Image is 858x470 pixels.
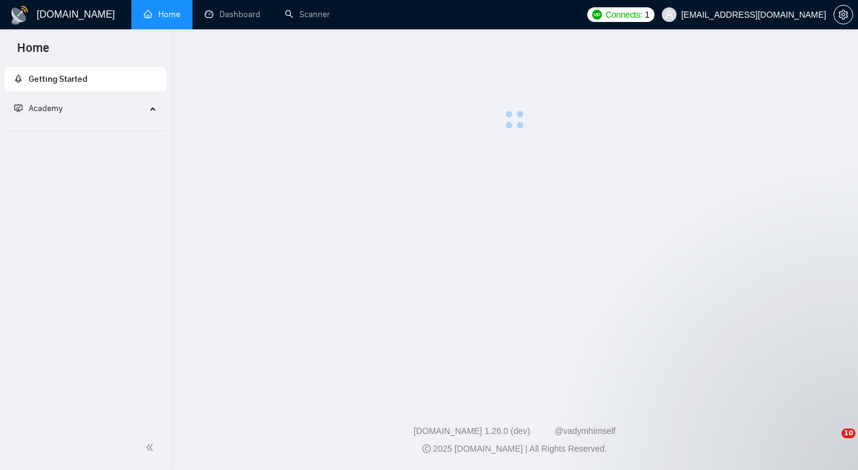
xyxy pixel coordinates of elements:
img: upwork-logo.png [592,10,602,20]
a: [DOMAIN_NAME] 1.26.0 (dev) [414,426,530,436]
span: double-left [145,441,158,454]
span: Getting Started [29,74,87,84]
a: @vadymhimself [554,426,615,436]
img: logo [10,5,29,25]
button: setting [834,5,853,24]
span: 1 [645,8,650,21]
span: fund-projection-screen [14,104,23,112]
a: searchScanner [285,9,330,20]
span: Connects: [606,8,642,21]
a: homeHome [144,9,180,20]
span: Academy [14,103,62,114]
span: setting [834,10,853,20]
li: Getting Started [4,67,166,92]
span: Academy [29,103,62,114]
a: setting [834,10,853,20]
span: copyright [422,444,431,453]
li: Academy Homepage [4,126,166,134]
a: dashboardDashboard [205,9,260,20]
span: user [665,10,673,19]
div: 2025 [DOMAIN_NAME] | All Rights Reserved. [181,443,848,455]
iframe: Intercom live chat [816,428,846,458]
span: Home [7,39,59,65]
span: rocket [14,74,23,83]
span: 10 [842,428,856,438]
